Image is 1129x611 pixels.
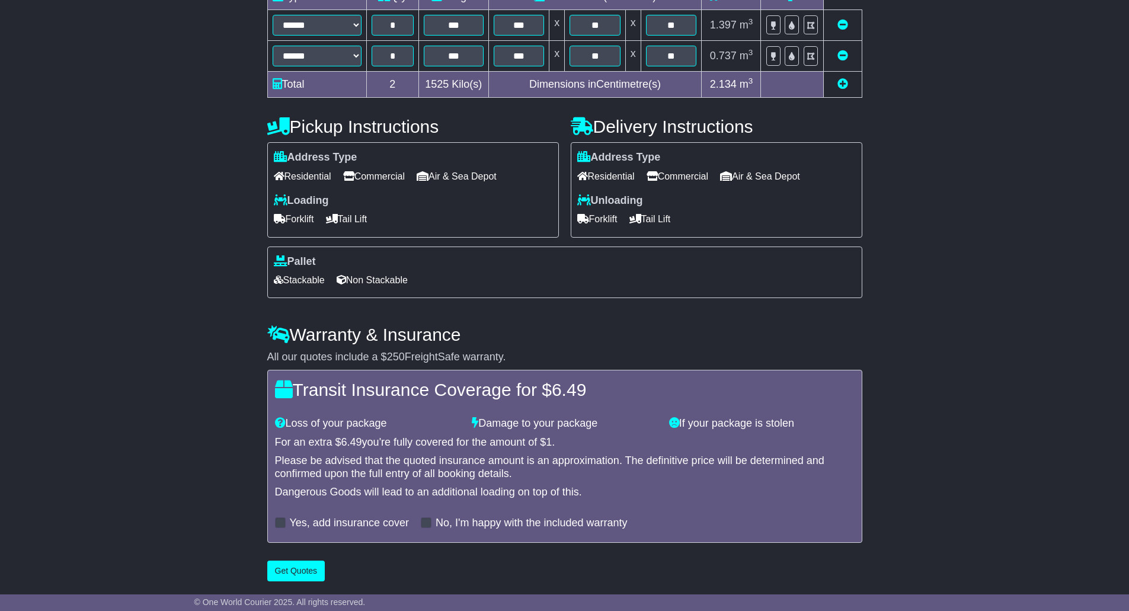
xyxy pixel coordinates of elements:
span: Commercial [647,167,708,185]
td: Total [267,72,366,98]
td: x [549,10,565,41]
h4: Delivery Instructions [571,117,862,136]
h4: Warranty & Insurance [267,325,862,344]
a: Add new item [837,78,848,90]
span: Commercial [343,167,405,185]
span: m [740,50,753,62]
span: m [740,78,753,90]
td: 2 [366,72,418,98]
td: Dimensions in Centimetre(s) [488,72,702,98]
label: Address Type [577,151,661,164]
span: Air & Sea Depot [417,167,497,185]
div: Loss of your package [269,417,466,430]
span: 6.49 [341,436,362,448]
span: Residential [274,167,331,185]
span: 1 [546,436,552,448]
span: Tail Lift [326,210,367,228]
td: x [625,10,641,41]
sup: 3 [749,76,753,85]
span: 1.397 [710,19,737,31]
td: x [625,41,641,72]
sup: 3 [749,48,753,57]
td: x [549,41,565,72]
button: Get Quotes [267,561,325,581]
label: Yes, add insurance cover [290,517,409,530]
span: 6.49 [552,380,586,399]
span: Tail Lift [629,210,671,228]
label: No, I'm happy with the included warranty [436,517,628,530]
span: 250 [387,351,405,363]
span: Air & Sea Depot [720,167,800,185]
a: Remove this item [837,19,848,31]
label: Address Type [274,151,357,164]
span: 2.134 [710,78,737,90]
sup: 3 [749,17,753,26]
a: Remove this item [837,50,848,62]
span: Forklift [274,210,314,228]
div: Damage to your package [466,417,663,430]
span: 1525 [425,78,449,90]
div: Dangerous Goods will lead to an additional loading on top of this. [275,486,855,499]
div: All our quotes include a $ FreightSafe warranty. [267,351,862,364]
div: Please be advised that the quoted insurance amount is an approximation. The definitive price will... [275,455,855,480]
h4: Transit Insurance Coverage for $ [275,380,855,399]
label: Pallet [274,255,316,268]
span: Stackable [274,271,325,289]
span: © One World Courier 2025. All rights reserved. [194,597,366,607]
label: Loading [274,194,329,207]
div: For an extra $ you're fully covered for the amount of $ . [275,436,855,449]
span: Non Stackable [337,271,408,289]
td: Kilo(s) [418,72,488,98]
div: If your package is stolen [663,417,861,430]
span: Forklift [577,210,618,228]
label: Unloading [577,194,643,207]
span: 0.737 [710,50,737,62]
h4: Pickup Instructions [267,117,559,136]
span: Residential [577,167,635,185]
span: m [740,19,753,31]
